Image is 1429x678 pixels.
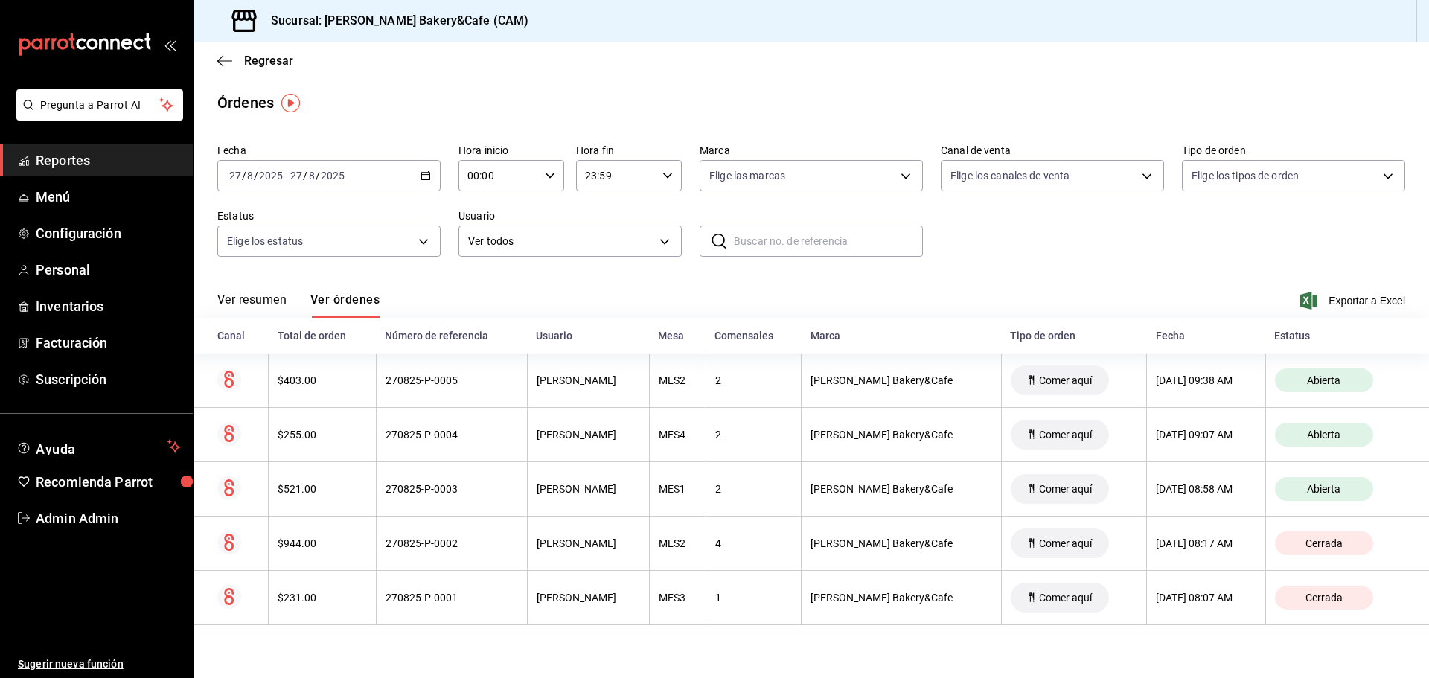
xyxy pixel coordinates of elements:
div: MES2 [659,374,697,386]
input: -- [228,170,242,182]
div: [PERSON_NAME] [537,537,640,549]
label: Hora fin [576,145,682,156]
span: - [285,170,288,182]
div: Órdenes [217,92,274,114]
span: Elige las marcas [709,168,785,183]
label: Tipo de orden [1182,145,1405,156]
div: Marca [811,330,993,342]
div: navigation tabs [217,292,380,318]
span: Sugerir nueva función [18,656,181,672]
div: 270825-P-0004 [386,429,518,441]
span: Cerrada [1299,537,1349,549]
span: Elige los canales de venta [950,168,1070,183]
input: -- [290,170,303,182]
div: [DATE] 08:07 AM [1156,592,1256,604]
span: Inventarios [36,296,181,316]
div: 4 [715,537,792,549]
div: [DATE] 09:38 AM [1156,374,1256,386]
label: Usuario [458,211,682,221]
span: Pregunta a Parrot AI [40,97,160,113]
div: Fecha [1156,330,1256,342]
div: Número de referencia [385,330,518,342]
div: $944.00 [278,537,366,549]
span: Abierta [1301,374,1346,386]
div: $521.00 [278,483,366,495]
div: [PERSON_NAME] Bakery&Cafe [811,374,992,386]
div: Comensales [714,330,792,342]
span: Configuración [36,223,181,243]
div: 2 [715,429,792,441]
button: Ver órdenes [310,292,380,318]
span: Elige los tipos de orden [1192,168,1299,183]
label: Fecha [217,145,441,156]
input: ---- [320,170,345,182]
button: Exportar a Excel [1303,292,1405,310]
span: Facturación [36,333,181,353]
div: Total de orden [278,330,367,342]
input: -- [246,170,254,182]
div: $231.00 [278,592,366,604]
div: 270825-P-0003 [386,483,518,495]
div: Canal [217,330,260,342]
span: Recomienda Parrot [36,472,181,492]
div: 270825-P-0005 [386,374,518,386]
div: [PERSON_NAME] Bakery&Cafe [811,483,992,495]
label: Estatus [217,211,441,221]
label: Canal de venta [941,145,1164,156]
div: MES1 [659,483,697,495]
button: Ver resumen [217,292,287,318]
button: Pregunta a Parrot AI [16,89,183,121]
button: Regresar [217,54,293,68]
span: Comer aquí [1033,592,1098,604]
h3: Sucursal: [PERSON_NAME] Bakery&Cafe (CAM) [259,12,528,30]
div: [PERSON_NAME] Bakery&Cafe [811,537,992,549]
span: Cerrada [1299,592,1349,604]
div: [PERSON_NAME] [537,429,640,441]
input: Buscar no. de referencia [734,226,923,256]
input: -- [308,170,316,182]
div: $403.00 [278,374,366,386]
span: Personal [36,260,181,280]
div: 270825-P-0001 [386,592,518,604]
span: Comer aquí [1033,483,1098,495]
span: Comer aquí [1033,429,1098,441]
span: Menú [36,187,181,207]
button: open_drawer_menu [164,39,176,51]
div: [DATE] 08:17 AM [1156,537,1256,549]
div: 2 [715,374,792,386]
span: Abierta [1301,483,1346,495]
span: Abierta [1301,429,1346,441]
span: Elige los estatus [227,234,303,249]
input: ---- [258,170,284,182]
img: Tooltip marker [281,94,300,112]
span: Suscripción [36,369,181,389]
span: / [303,170,307,182]
div: [PERSON_NAME] [537,483,640,495]
div: Usuario [536,330,640,342]
label: Marca [700,145,923,156]
div: Estatus [1274,330,1405,342]
div: 1 [715,592,792,604]
div: MES4 [659,429,697,441]
div: 2 [715,483,792,495]
span: Comer aquí [1033,537,1098,549]
span: / [254,170,258,182]
span: Regresar [244,54,293,68]
span: / [316,170,320,182]
div: MES3 [659,592,697,604]
span: Comer aquí [1033,374,1098,386]
span: Admin Admin [36,508,181,528]
div: [DATE] 08:58 AM [1156,483,1256,495]
span: Reportes [36,150,181,170]
div: [DATE] 09:07 AM [1156,429,1256,441]
div: $255.00 [278,429,366,441]
div: [PERSON_NAME] Bakery&Cafe [811,429,992,441]
label: Hora inicio [458,145,564,156]
span: Ayuda [36,438,162,455]
div: [PERSON_NAME] [537,592,640,604]
div: Mesa [658,330,697,342]
div: MES2 [659,537,697,549]
a: Pregunta a Parrot AI [10,108,183,124]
